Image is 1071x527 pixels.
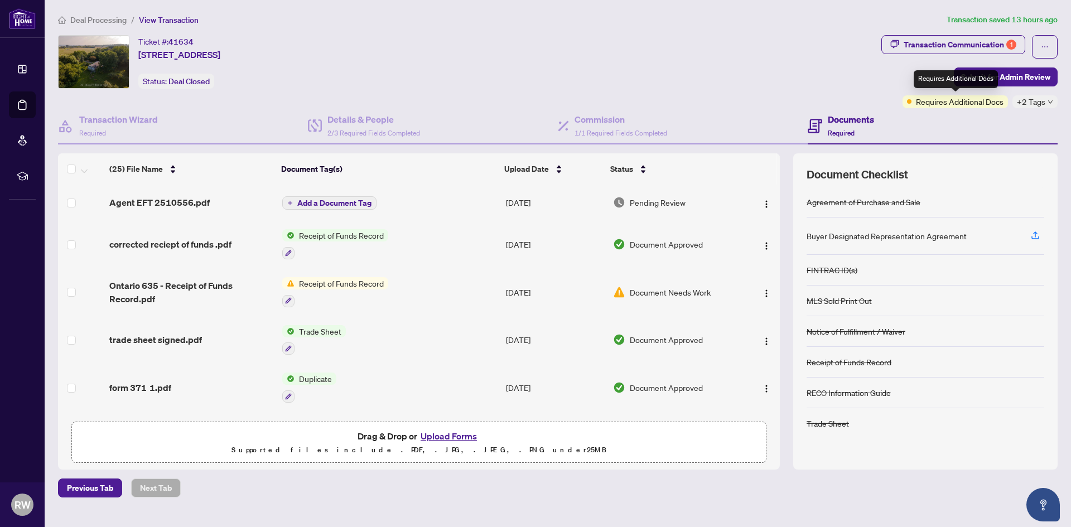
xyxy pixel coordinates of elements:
div: Receipt of Funds Record [807,356,891,368]
th: Upload Date [500,153,606,185]
img: Document Status [613,333,625,346]
span: Receipt of Funds Record [295,229,388,241]
span: ellipsis [1041,43,1049,51]
span: plus [287,200,293,206]
span: Requires Additional Docs [916,95,1004,108]
button: Logo [758,235,775,253]
div: Notice of Fulfillment / Waiver [807,325,905,337]
button: Status IconDuplicate [282,373,336,403]
p: Supported files include .PDF, .JPG, .JPEG, .PNG under 25 MB [79,443,759,457]
h4: Documents [828,113,874,126]
div: Trade Sheet [807,417,849,429]
button: Status IconTrade Sheet [282,325,346,355]
span: Document Checklist [807,167,908,182]
span: RW [15,497,31,513]
img: Document Status [613,196,625,209]
img: Status Icon [282,229,295,241]
span: 41634 [168,37,194,47]
button: Transaction Communication1 [881,35,1025,54]
span: Deal Processing [70,15,127,25]
img: logo [9,8,36,29]
span: 2/3 Required Fields Completed [327,129,420,137]
span: Duplicate [295,373,336,385]
span: Trade Sheet [295,325,346,337]
span: Document Approved [630,333,703,346]
span: [STREET_ADDRESS] [138,48,220,61]
td: [DATE] [501,412,608,460]
button: Previous Tab [58,478,122,497]
div: Agreement of Purchase and Sale [807,196,920,208]
td: [DATE] [501,364,608,412]
span: corrected reciept of funds .pdf [109,238,231,251]
th: Document Tag(s) [277,153,499,185]
span: View Transaction [139,15,199,25]
img: Document Status [613,381,625,394]
span: Previous Tab [67,479,113,497]
div: RECO Information Guide [807,386,891,399]
div: Requires Additional Docs [914,70,998,88]
span: Status [610,163,633,175]
span: Agent EFT 2510556.pdf [109,196,210,209]
span: Required [828,129,855,137]
span: +2 Tags [1017,95,1045,108]
span: Document Needs Work [630,286,711,298]
span: Submit for Admin Review [961,68,1050,86]
td: [DATE] [501,185,608,220]
button: Logo [758,379,775,397]
span: 1/1 Required Fields Completed [575,129,667,137]
img: IMG-X12207233_1.jpg [59,36,129,88]
div: Transaction Communication [904,36,1016,54]
span: trade sheet signed.pdf [109,333,202,346]
span: Required [79,129,106,137]
img: Logo [762,200,771,209]
img: Logo [762,337,771,346]
div: FINTRAC ID(s) [807,264,857,276]
img: Logo [762,384,771,393]
h4: Transaction Wizard [79,113,158,126]
span: Pending Review [630,196,686,209]
div: Status: [138,74,214,89]
img: Status Icon [282,277,295,289]
td: [DATE] [501,268,608,316]
img: Logo [762,289,771,298]
span: Receipt of Funds Record [295,277,388,289]
th: (25) File Name [105,153,277,185]
span: Document Approved [630,381,703,394]
span: Document Approved [630,238,703,250]
span: Drag & Drop or [358,429,480,443]
button: Logo [758,194,775,211]
span: (25) File Name [109,163,163,175]
button: Logo [758,283,775,301]
span: Deal Closed [168,76,210,86]
button: Open asap [1026,488,1060,521]
div: MLS Sold Print Out [807,294,872,307]
article: Transaction saved 13 hours ago [947,13,1058,26]
button: Logo [758,331,775,349]
span: down [1048,99,1053,105]
span: Ontario 635 - Receipt of Funds Record.pdf [109,279,273,306]
img: Status Icon [282,325,295,337]
button: Next Tab [131,478,181,497]
div: Ticket #: [138,35,194,48]
img: Document Status [613,286,625,298]
td: [DATE] [501,316,608,364]
img: Status Icon [282,373,295,385]
h4: Commission [575,113,667,126]
h4: Details & People [327,113,420,126]
img: Logo [762,241,771,250]
li: / [131,13,134,26]
span: Upload Date [504,163,549,175]
button: Submit for Admin Review [954,67,1058,86]
span: Add a Document Tag [297,199,372,207]
span: Drag & Drop orUpload FormsSupported files include .PDF, .JPG, .JPEG, .PNG under25MB [72,422,766,463]
button: Upload Forms [417,429,480,443]
td: [DATE] [501,220,608,268]
div: 1 [1006,40,1016,50]
span: form 371 1.pdf [109,381,171,394]
img: Document Status [613,238,625,250]
button: Add a Document Tag [282,196,377,210]
button: Status IconReceipt of Funds Record [282,277,388,307]
div: Buyer Designated Representation Agreement [807,230,967,242]
button: Status IconReceipt of Funds Record [282,229,388,259]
